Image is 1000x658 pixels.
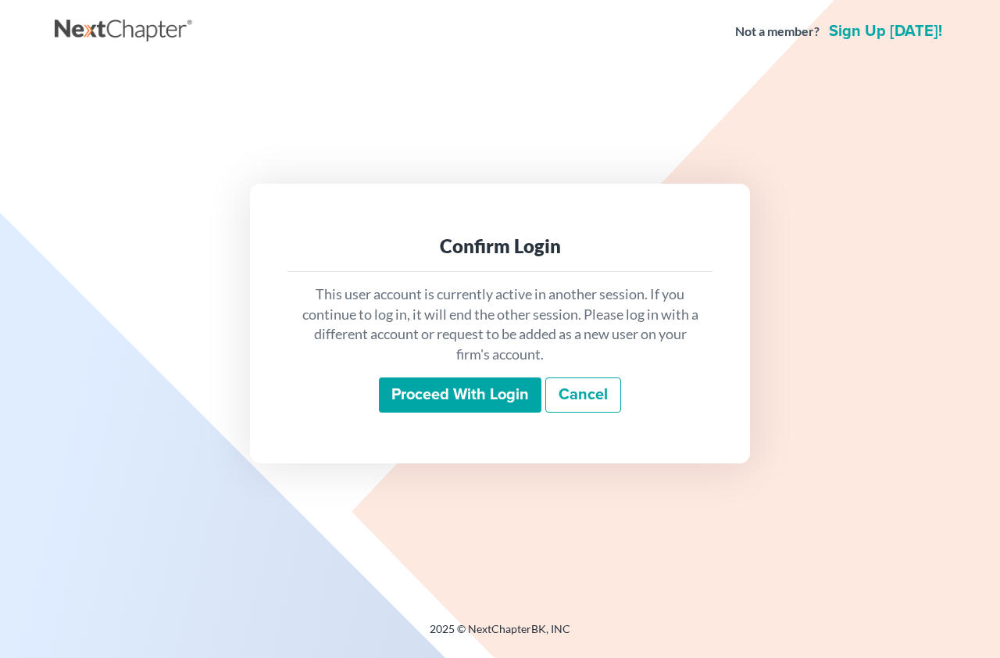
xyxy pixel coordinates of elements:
[735,23,820,41] strong: Not a member?
[379,377,541,413] input: Proceed with login
[826,23,945,39] a: Sign up [DATE]!
[545,377,621,413] a: Cancel
[300,284,700,365] p: This user account is currently active in another session. If you continue to log in, it will end ...
[300,234,700,259] div: Confirm Login
[55,621,945,649] div: 2025 © NextChapterBK, INC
